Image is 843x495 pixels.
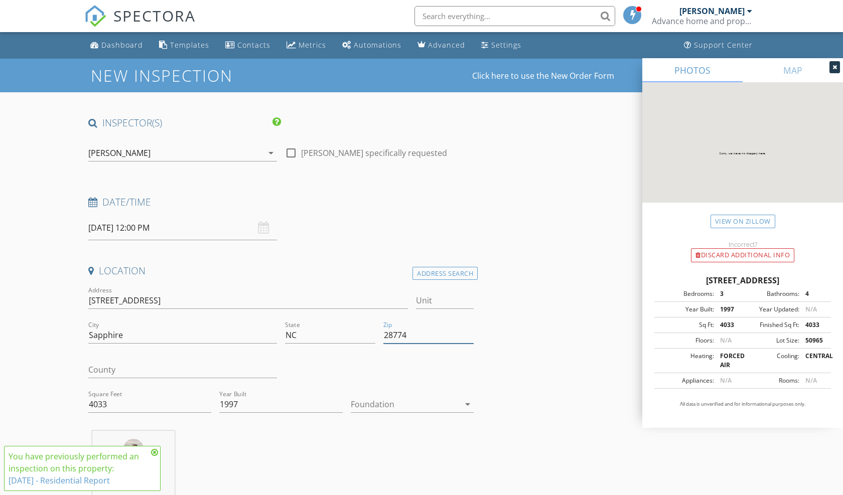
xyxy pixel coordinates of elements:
a: Settings [477,36,525,55]
i: arrow_drop_down [462,398,474,410]
img: 70f88561d84741c9ac91796e9e8f7740.jpeg [123,439,144,459]
div: Metrics [299,40,326,50]
a: SPECTORA [84,14,196,35]
a: View on Zillow [711,215,775,228]
a: Support Center [680,36,757,55]
a: [DATE] - Residential Report [9,475,110,486]
h4: Date/Time [88,196,474,209]
div: 50965 [799,336,828,345]
div: 3 [714,289,743,298]
a: PHOTOS [642,58,743,82]
div: Advance home and property inspections [652,16,752,26]
div: Support Center [694,40,753,50]
a: MAP [743,58,843,82]
span: N/A [720,376,732,385]
div: Contacts [237,40,270,50]
div: Advanced [428,40,465,50]
div: 4033 [714,320,743,329]
div: Settings [491,40,521,50]
div: 4 [799,289,828,298]
div: Cooling: [743,352,799,370]
div: CENTRAL [799,352,828,370]
div: Dashboard [101,40,143,50]
div: 4033 [799,320,828,329]
input: Select date [88,216,277,240]
span: N/A [805,305,817,313]
a: Templates [155,36,213,55]
h4: INSPECTOR(S) [88,116,281,129]
div: [PERSON_NAME] [679,6,745,16]
div: Sq Ft: [657,320,714,329]
a: Click here to use the New Order Form [472,72,614,80]
a: Advanced [413,36,469,55]
div: [STREET_ADDRESS] [654,274,831,286]
div: Finished Sq Ft: [743,320,799,329]
div: Automations [354,40,401,50]
div: Bedrooms: [657,289,714,298]
span: N/A [720,336,732,345]
img: streetview [642,82,843,227]
div: Appliances: [657,376,714,385]
div: Rooms: [743,376,799,385]
h1: New Inspection [91,67,313,84]
input: Search everything... [414,6,615,26]
div: Year Built: [657,305,714,314]
a: Automations (Basic) [338,36,405,55]
div: [PERSON_NAME] [88,148,151,157]
div: Incorrect? [642,240,843,248]
div: Bathrooms: [743,289,799,298]
span: SPECTORA [113,5,196,26]
div: Year Updated: [743,305,799,314]
div: Discard Additional info [691,248,794,262]
div: Heating: [657,352,714,370]
h4: Location [88,264,474,277]
div: Address Search [412,267,478,280]
div: You have previously performed an inspection on this property: [9,450,148,486]
p: All data is unverified and for informational purposes only. [654,401,831,408]
label: [PERSON_NAME] specifically requested [301,148,447,158]
a: Contacts [221,36,274,55]
img: The Best Home Inspection Software - Spectora [84,5,106,27]
i: arrow_drop_down [265,147,277,159]
a: Metrics [283,36,330,55]
div: FORCED AIR [714,352,743,370]
a: Dashboard [86,36,147,55]
div: Templates [170,40,209,50]
div: Floors: [657,336,714,345]
div: 1997 [714,305,743,314]
div: Lot Size: [743,336,799,345]
span: N/A [805,376,817,385]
